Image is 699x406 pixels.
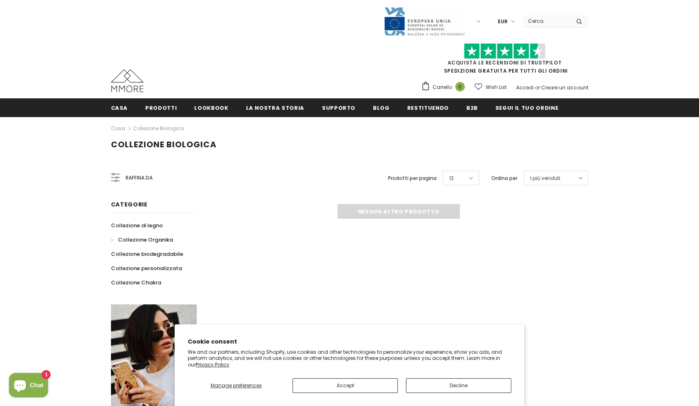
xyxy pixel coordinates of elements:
[126,173,153,182] span: Raffina da
[530,174,560,182] span: I più venduti
[111,98,128,117] a: Casa
[194,104,228,112] span: Lookbook
[188,337,511,346] h2: Cookie consent
[475,80,507,94] a: Wish List
[433,83,452,91] span: Carrello
[448,59,562,66] a: Acquista le recensioni di TrustPilot
[133,125,184,132] a: Collezione biologica
[196,361,229,368] a: Privacy Policy
[246,104,304,112] span: La nostra storia
[495,98,558,117] a: Segui il tuo ordine
[111,124,125,133] a: Casa
[388,174,437,182] label: Prodotti per pagina
[111,264,182,272] span: Collezione personalizzata
[449,174,454,182] span: 12
[111,250,183,258] span: Collezione biodegradabile
[421,81,469,93] a: Carrello 0
[495,104,558,112] span: Segui il tuo ordine
[516,84,534,91] a: Accedi
[384,18,465,24] a: Javni Razpis
[491,174,517,182] label: Ordina per
[384,7,465,36] img: Javni Razpis
[421,47,588,74] span: SPEDIZIONE GRATUITA PER TUTTI GLI ORDINI
[111,200,148,209] span: Categorie
[455,82,465,91] span: 0
[188,349,511,368] p: We and our partners, including Shopify, use cookies and other technologies to personalize your ex...
[7,373,51,399] inbox-online-store-chat: Shopify online store chat
[194,98,228,117] a: Lookbook
[111,104,128,112] span: Casa
[111,261,182,275] a: Collezione personalizzata
[523,15,570,27] input: Search Site
[464,43,546,59] img: Fidati di Pilot Stars
[246,98,304,117] a: La nostra storia
[498,18,508,26] span: EUR
[466,104,478,112] span: B2B
[111,275,161,290] a: Collezione Chakra
[111,222,163,229] span: Collezione di legno
[293,378,398,393] button: Accept
[145,98,177,117] a: Prodotti
[111,218,163,233] a: Collezione di legno
[407,98,449,117] a: Restituendo
[322,98,355,117] a: supporto
[373,98,390,117] a: Blog
[535,84,540,91] span: or
[486,83,507,91] span: Wish List
[407,104,449,112] span: Restituendo
[111,279,161,286] span: Collezione Chakra
[111,139,217,150] span: Collezione biologica
[145,104,177,112] span: Prodotti
[373,104,390,112] span: Blog
[541,84,588,91] a: Creare un account
[111,69,144,92] img: Casi MMORE
[466,98,478,117] a: B2B
[111,233,173,247] a: Collezione Organika
[211,382,262,389] span: Manage preferences
[111,247,183,261] a: Collezione biodegradabile
[188,378,284,393] button: Manage preferences
[118,236,173,244] span: Collezione Organika
[406,378,511,393] button: Decline
[322,104,355,112] span: supporto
